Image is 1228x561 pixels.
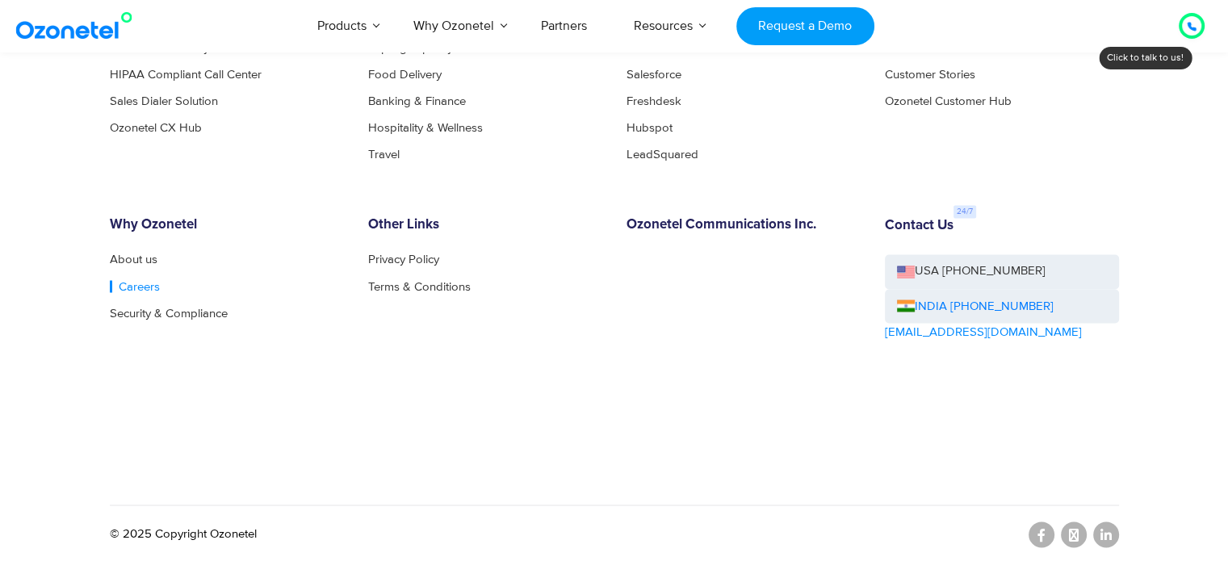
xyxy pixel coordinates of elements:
[885,218,953,234] h6: Contact Us
[110,69,262,81] a: HIPAA Compliant Call Center
[368,69,442,81] a: Food Delivery
[110,525,257,543] p: © 2025 Copyright Ozonetel
[736,7,874,45] a: Request a Demo
[368,253,439,266] a: Privacy Policy
[110,307,228,319] a: Security & Compliance
[110,280,160,292] a: Careers
[368,217,602,233] h6: Other Links
[885,323,1082,341] a: [EMAIL_ADDRESS][DOMAIN_NAME]
[110,122,202,134] a: Ozonetel CX Hub
[885,69,975,81] a: Customer Stories
[897,266,915,278] img: us-flag.png
[885,95,1012,107] a: Ozonetel Customer Hub
[368,280,471,292] a: Terms & Conditions
[627,95,681,107] a: Freshdesk
[110,253,157,266] a: About us
[897,297,1054,316] a: INDIA [PHONE_NUMBER]
[110,95,218,107] a: Sales Dialer Solution
[627,69,681,81] a: Salesforce
[885,254,1119,289] a: USA [PHONE_NUMBER]
[368,122,483,134] a: Hospitality & Wellness
[627,122,673,134] a: Hubspot
[897,299,915,312] img: ind-flag.png
[110,42,234,54] a: Business Phone System
[627,217,861,233] h6: Ozonetel Communications Inc.
[368,149,400,161] a: Travel
[110,217,344,233] h6: Why Ozonetel
[885,42,926,54] a: Ebooks
[368,95,466,107] a: Banking & Finance
[627,149,698,161] a: LeadSquared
